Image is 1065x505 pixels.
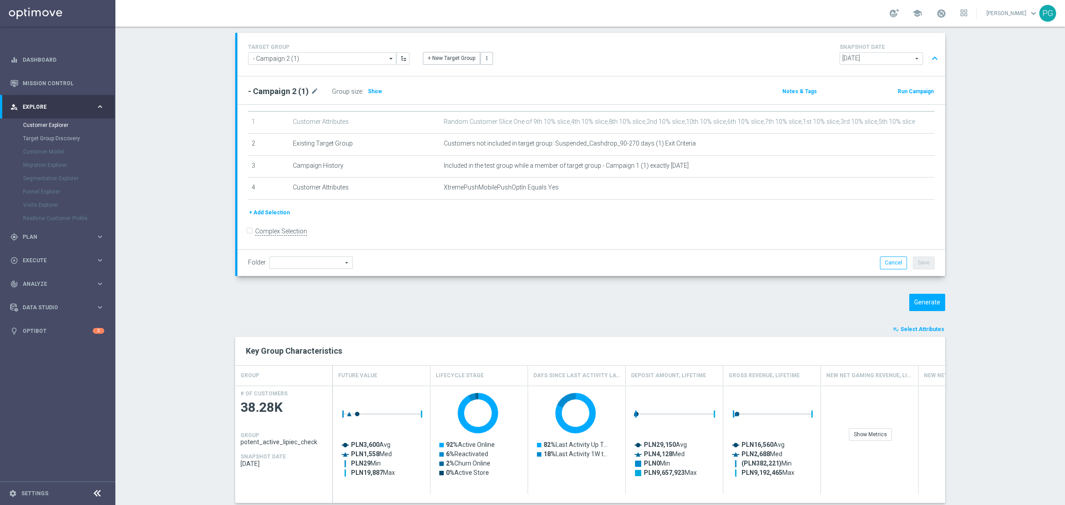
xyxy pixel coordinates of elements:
button: lightbulb Optibot 2 [10,327,105,335]
button: Save [913,256,935,269]
a: Settings [21,491,48,496]
button: expand_less [928,50,941,67]
h2: Key Group Characteristics [246,346,935,356]
div: Customer Explorer [23,118,114,132]
span: 2025-08-11 [241,460,327,467]
span: Show [368,88,382,95]
tspan: PLN4,128 [644,450,672,458]
i: person_search [10,103,18,111]
span: Customers not included in target group: Suspended_Cashdrop_90-270 days (1) Exit Criteria [444,140,696,147]
i: more_vert [484,55,490,61]
i: equalizer [10,56,18,64]
span: XtremePushMobilePushOptIn Equals Yes [444,184,559,191]
tspan: PLN0 [644,460,660,467]
i: lightbulb [10,327,18,335]
div: Execute [10,256,96,264]
button: Data Studio keyboard_arrow_right [10,304,105,311]
td: 1 [248,111,289,134]
button: Generate [909,294,945,311]
i: keyboard_arrow_right [96,303,104,312]
text: Min [644,460,670,467]
text: Avg [644,441,687,448]
div: Segmentation Explorer [23,172,114,185]
h4: GROUP [241,368,259,383]
h4: SNAPSHOT DATE [241,454,286,460]
div: Optibot [10,319,104,343]
label: Group size [332,88,362,95]
div: equalizer Dashboard [10,56,105,63]
i: gps_fixed [10,233,18,241]
text: Min [742,460,792,467]
div: Show Metrics [849,428,892,441]
label: Complex Selection [255,227,307,236]
h4: SNAPSHOT DATE [840,44,942,50]
text: Reactivated [446,450,488,458]
h4: Lifecycle Stage [436,368,484,383]
span: potent_active_lipiec_check [241,438,327,446]
i: keyboard_arrow_right [96,103,104,111]
tspan: PLN19,887 [351,469,383,476]
h2: - Campaign 2 (1) [248,86,309,97]
text: Max [644,469,697,476]
span: Select Attributes [900,326,944,332]
tspan: PLN3,600 [351,441,379,448]
div: Analyze [10,280,96,288]
text: Churn Online [446,460,490,467]
i: arrow_drop_down [387,53,396,64]
text: Min [351,460,381,467]
tspan: PLN9,192,465 [742,469,782,476]
div: Plan [10,233,96,241]
div: Funnel Explorer [23,185,114,198]
button: Run Campaign [897,87,935,96]
button: more_vert [481,52,493,64]
div: Data Studio [10,304,96,312]
div: Realtime Customer Profile [23,212,114,225]
span: Analyze [23,281,96,287]
text: Med [644,450,685,458]
td: 2 [248,134,289,156]
label: : [362,88,363,95]
tspan: 0% [446,469,454,476]
tspan: PLN2,688 [742,450,770,458]
td: Existing Target Group [289,134,440,156]
h4: Days Since Last Activity Layer, Non Depositor [533,368,620,383]
i: track_changes [10,280,18,288]
tspan: (PLN382,221) [742,460,781,467]
div: Target Group Discovery [23,132,114,145]
div: PG [1039,5,1056,22]
div: Press SPACE to select this row. [235,386,333,494]
span: Explore [23,104,96,110]
div: play_circle_outline Execute keyboard_arrow_right [10,257,105,264]
tspan: 2% [446,460,454,467]
td: Customer Attributes [289,178,440,200]
tspan: 6% [446,450,454,458]
div: Mission Control [10,71,104,95]
input: Select Existing or Create New [248,52,396,65]
text: Active Store [446,469,489,476]
i: keyboard_arrow_right [96,280,104,288]
div: 2 [93,328,104,334]
div: Migration Explorer [23,158,114,172]
text: Max [742,469,794,476]
a: [PERSON_NAME]keyboard_arrow_down [986,7,1039,20]
h4: # OF CUSTOMERS [241,391,288,397]
button: track_changes Analyze keyboard_arrow_right [10,280,105,288]
h4: Future Value [338,368,377,383]
button: person_search Explore keyboard_arrow_right [10,103,105,110]
a: Mission Control [23,71,104,95]
td: 4 [248,178,289,200]
text: Last Activity Up T… [544,441,607,448]
tspan: PLN9,657,923 [644,469,685,476]
span: Data Studio [23,305,96,310]
h4: Deposit Amount, Lifetime [631,368,706,383]
a: Target Group Discovery [23,135,92,142]
h4: TARGET GROUP [248,44,410,50]
button: Mission Control [10,80,105,87]
label: Folder [248,259,266,266]
button: Notes & Tags [781,87,818,96]
h4: New Net Gaming Revenue, Lifetime [826,368,913,383]
i: playlist_add_check [893,326,899,332]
